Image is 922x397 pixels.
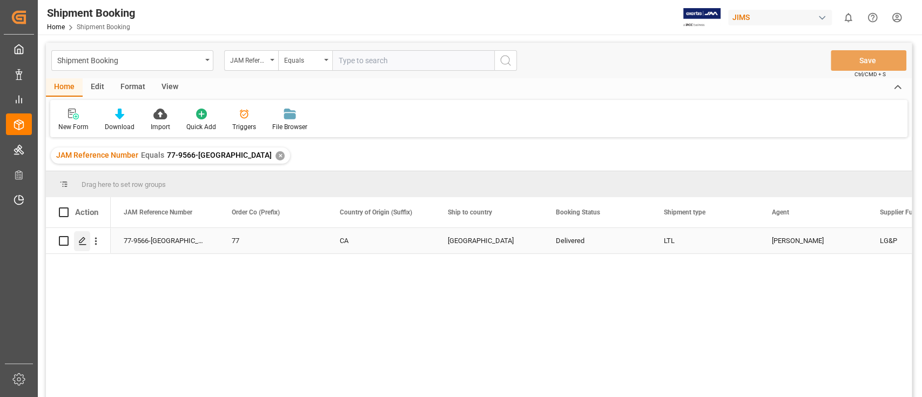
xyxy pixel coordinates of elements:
[683,8,721,27] img: Exertis%20JAM%20-%20Email%20Logo.jpg_1722504956.jpg
[75,207,98,217] div: Action
[340,208,412,216] span: Country of Origin (Suffix)
[556,208,600,216] span: Booking Status
[47,5,135,21] div: Shipment Booking
[664,208,705,216] span: Shipment type
[272,122,307,132] div: File Browser
[47,23,65,31] a: Home
[860,5,885,30] button: Help Center
[83,78,112,97] div: Edit
[186,122,216,132] div: Quick Add
[284,53,321,65] div: Equals
[728,10,832,25] div: JIMS
[46,78,83,97] div: Home
[772,228,854,253] div: [PERSON_NAME]
[494,50,517,71] button: search button
[836,5,860,30] button: show 0 new notifications
[58,122,89,132] div: New Form
[82,180,166,189] span: Drag here to set row groups
[448,228,530,253] div: [GEOGRAPHIC_DATA]
[664,228,746,253] div: LTL
[278,50,332,71] button: open menu
[332,50,494,71] input: Type to search
[167,151,272,159] span: 77-9566-[GEOGRAPHIC_DATA]
[151,122,170,132] div: Import
[230,53,267,65] div: JAM Reference Number
[51,50,213,71] button: open menu
[153,78,186,97] div: View
[772,208,789,216] span: Agent
[112,78,153,97] div: Format
[57,53,201,66] div: Shipment Booking
[340,228,422,253] div: CA
[831,50,906,71] button: Save
[556,228,638,253] div: Delivered
[56,151,138,159] span: JAM Reference Number
[46,228,111,254] div: Press SPACE to select this row.
[224,50,278,71] button: open menu
[232,228,314,253] div: 77
[728,7,836,28] button: JIMS
[105,122,134,132] div: Download
[124,208,192,216] span: JAM Reference Number
[232,208,280,216] span: Order Co (Prefix)
[111,228,219,253] div: 77-9566-[GEOGRAPHIC_DATA]
[232,122,256,132] div: Triggers
[448,208,492,216] span: Ship to country
[275,151,285,160] div: ✕
[854,70,886,78] span: Ctrl/CMD + S
[141,151,164,159] span: Equals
